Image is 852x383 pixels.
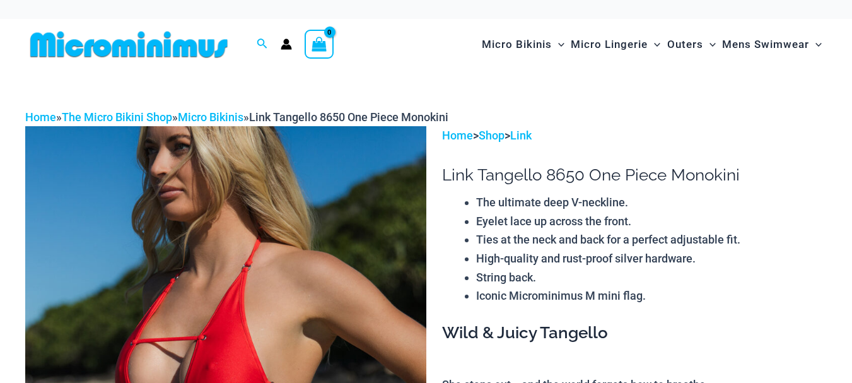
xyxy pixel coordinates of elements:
span: Outers [667,28,703,61]
a: Home [442,129,473,142]
a: Micro LingerieMenu ToggleMenu Toggle [568,25,663,64]
a: Shop [479,129,505,142]
h3: Wild & Juicy Tangello [442,322,827,344]
span: Mens Swimwear [722,28,809,61]
li: The ultimate deep V-neckline. [476,193,827,212]
a: View Shopping Cart, empty [305,30,334,59]
nav: Site Navigation [477,23,827,66]
span: Menu Toggle [703,28,716,61]
span: Micro Lingerie [571,28,648,61]
span: Menu Toggle [552,28,564,61]
h1: Link Tangello 8650 One Piece Monokini [442,165,827,185]
li: String back. [476,268,827,287]
span: Link Tangello 8650 One Piece Monokini [249,110,448,124]
a: The Micro Bikini Shop [62,110,172,124]
a: Search icon link [257,37,268,52]
li: High-quality and rust-proof silver hardware. [476,249,827,268]
li: Iconic Microminimus M mini flag. [476,286,827,305]
a: Mens SwimwearMenu ToggleMenu Toggle [719,25,825,64]
span: » » » [25,110,448,124]
a: Account icon link [281,38,292,50]
p: > > [442,126,827,145]
li: Ties at the neck and back for a perfect adjustable fit. [476,230,827,249]
img: MM SHOP LOGO FLAT [25,30,233,59]
a: Micro BikinisMenu ToggleMenu Toggle [479,25,568,64]
span: Menu Toggle [809,28,822,61]
li: Eyelet lace up across the front. [476,212,827,231]
span: Micro Bikinis [482,28,552,61]
a: Home [25,110,56,124]
a: OutersMenu ToggleMenu Toggle [664,25,719,64]
a: Link [510,129,532,142]
a: Micro Bikinis [178,110,243,124]
span: Menu Toggle [648,28,660,61]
